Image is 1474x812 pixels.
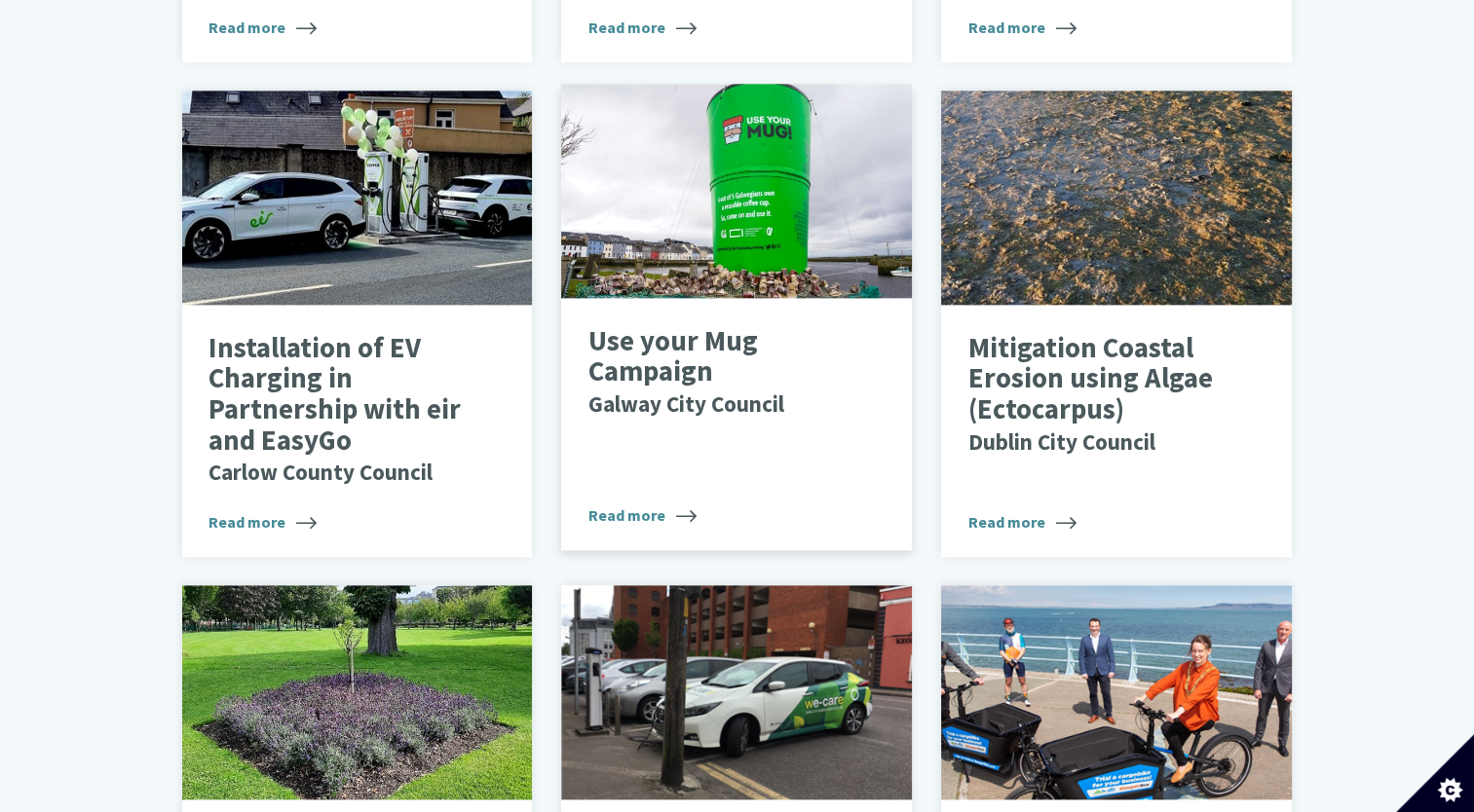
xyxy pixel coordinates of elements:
[968,333,1236,457] p: Mitigation Coastal Erosion using Algae (Ectocarpus)
[208,16,317,39] span: Read more
[968,16,1077,39] span: Read more
[208,510,317,534] span: Read more
[588,389,784,418] small: Galway City Council
[208,458,433,486] small: Carlow County Council
[941,91,1292,557] a: Mitigation Coastal Erosion using Algae (Ectocarpus)Dublin City Council Read more
[588,16,697,39] span: Read more
[588,503,697,527] span: Read more
[561,84,912,550] a: Use your Mug CampaignGalway City Council Read more
[208,333,476,487] p: Installation of EV Charging in Partnership with eir and EasyGo
[968,427,1155,456] small: Dublin City Council
[1396,734,1474,812] button: Set cookie preferences
[588,326,856,419] p: Use your Mug Campaign
[968,510,1077,534] span: Read more
[182,91,533,557] a: Installation of EV Charging in Partnership with eir and EasyGoCarlow County Council Read more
